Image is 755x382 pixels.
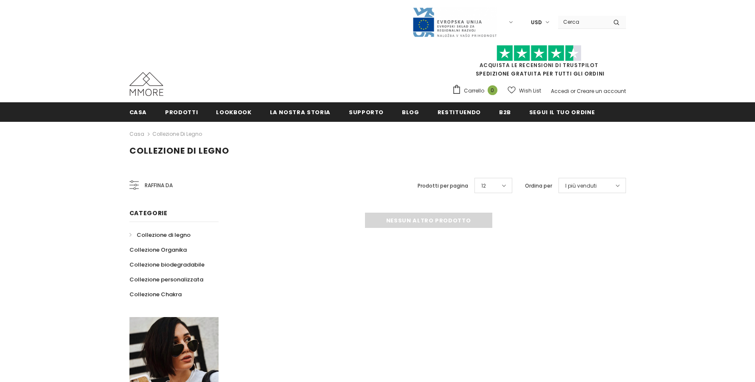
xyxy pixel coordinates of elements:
[270,102,331,121] a: La nostra storia
[402,102,419,121] a: Blog
[129,257,205,272] a: Collezione biodegradabile
[129,108,147,116] span: Casa
[519,87,541,95] span: Wish List
[129,261,205,269] span: Collezione biodegradabile
[402,108,419,116] span: Blog
[531,18,542,27] span: USD
[499,108,511,116] span: B2B
[129,228,191,242] a: Collezione di legno
[129,287,182,302] a: Collezione Chakra
[129,145,229,157] span: Collezione di legno
[412,18,497,25] a: Javni Razpis
[525,182,552,190] label: Ordina per
[129,102,147,121] a: Casa
[551,87,569,95] a: Accedi
[152,130,202,138] a: Collezione di legno
[349,108,384,116] span: supporto
[481,182,486,190] span: 12
[165,102,198,121] a: Prodotti
[145,181,173,190] span: Raffina da
[452,49,626,77] span: SPEDIZIONE GRATUITA PER TUTTI GLI ORDINI
[129,275,203,284] span: Collezione personalizzata
[488,85,497,95] span: 0
[577,87,626,95] a: Creare un account
[137,231,191,239] span: Collezione di legno
[529,108,595,116] span: Segui il tuo ordine
[464,87,484,95] span: Carrello
[349,102,384,121] a: supporto
[480,62,598,69] a: Acquista le recensioni di TrustPilot
[270,108,331,116] span: La nostra storia
[452,84,502,97] a: Carrello 0
[129,242,187,257] a: Collezione Organika
[438,108,481,116] span: Restituendo
[129,272,203,287] a: Collezione personalizzata
[129,246,187,254] span: Collezione Organika
[499,102,511,121] a: B2B
[418,182,468,190] label: Prodotti per pagina
[216,102,251,121] a: Lookbook
[129,209,168,217] span: Categorie
[565,182,597,190] span: I più venduti
[529,102,595,121] a: Segui il tuo ordine
[129,72,163,96] img: Casi MMORE
[216,108,251,116] span: Lookbook
[497,45,581,62] img: Fidati di Pilot Stars
[129,290,182,298] span: Collezione Chakra
[558,16,607,28] input: Search Site
[508,83,541,98] a: Wish List
[438,102,481,121] a: Restituendo
[129,129,144,139] a: Casa
[412,7,497,38] img: Javni Razpis
[570,87,575,95] span: or
[165,108,198,116] span: Prodotti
